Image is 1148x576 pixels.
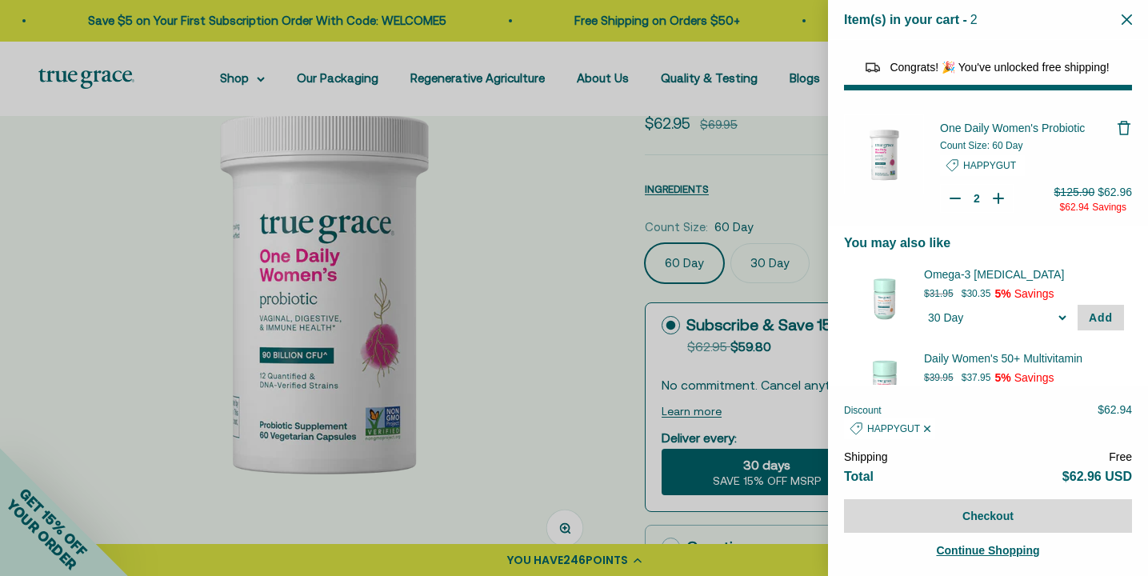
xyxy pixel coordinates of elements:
[936,544,1039,557] span: Continue Shopping
[1098,186,1132,198] span: $62.96
[867,423,920,434] span: HAPPYGUT
[994,287,1010,300] span: 5%
[844,470,874,483] span: Total
[844,450,888,463] span: Shipping
[890,61,1109,74] span: Congrats! 🎉 You've unlocked free shipping!
[844,236,950,250] span: You may also like
[962,370,991,386] p: $37.95
[962,286,991,302] p: $30.35
[1078,305,1124,330] button: Add
[844,13,967,26] span: Item(s) in your cart -
[1098,403,1132,416] span: $62.94
[924,350,1124,366] div: Daily Women's 50+ Multivitamin
[863,58,882,77] img: Reward bar icon image
[1014,371,1054,384] span: Savings
[940,155,1116,176] div: Discount
[1062,470,1132,483] span: $62.96 USD
[940,120,1116,136] a: One Daily Women's Probiotic
[852,266,916,330] img: 30 Day
[844,114,924,194] img: One Daily Women&#39;s Probiotic - 60 Day
[844,541,1132,560] a: Continue Shopping
[1092,202,1126,213] span: Savings
[1122,12,1132,27] button: Close
[844,405,882,416] span: Discount
[924,350,1104,366] span: Daily Women's 50+ Multivitamin
[1014,287,1054,300] span: Savings
[924,286,954,302] p: $31.95
[924,266,1104,282] span: Omega-3 [MEDICAL_DATA]
[852,350,916,414] img: 30 Day
[969,190,985,206] input: Quantity for One Daily Women's Probiotic
[924,370,954,386] p: $39.95
[963,160,1016,171] span: HAPPYGUT
[940,140,1022,151] span: Count Size: 60 Day
[1054,186,1095,198] span: $125.90
[844,418,935,439] div: Discount
[940,122,1085,134] span: One Daily Women's Probiotic
[1089,311,1113,324] span: Add
[844,499,1132,533] button: Checkout
[970,13,978,26] span: 2
[994,371,1010,384] span: 5%
[1109,450,1132,463] span: Free
[1116,120,1132,136] button: Remove One Daily Women's Probiotic
[1060,202,1090,213] span: $62.94
[924,266,1124,282] div: Omega-3 Fish Oil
